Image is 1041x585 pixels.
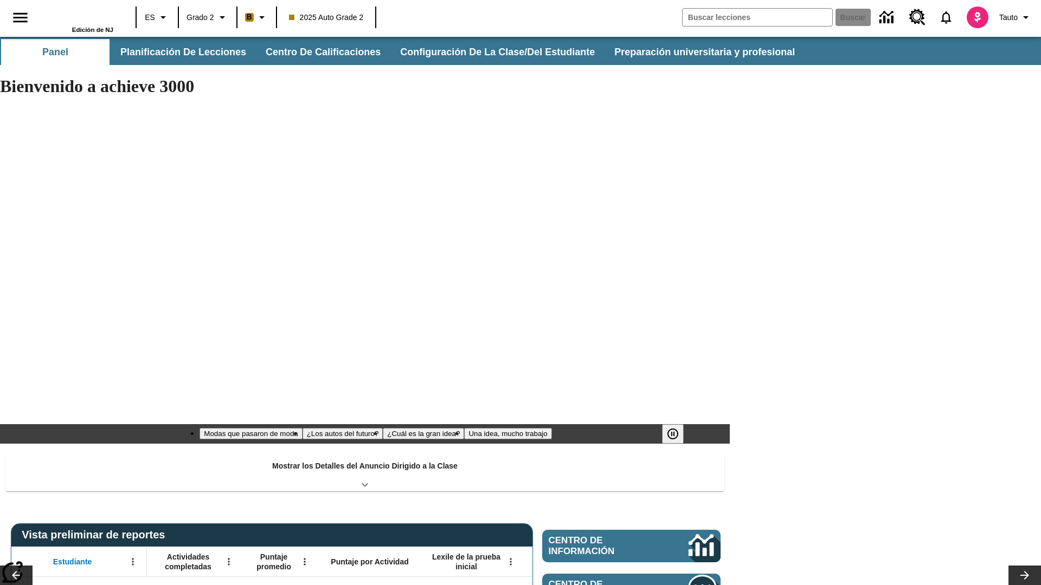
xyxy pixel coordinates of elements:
button: Planificación de lecciones [112,39,255,65]
span: Actividades completadas [152,552,224,571]
input: Buscar campo [683,9,832,26]
button: Pausar [662,424,684,444]
a: Centro de información [873,3,903,32]
button: Preparación universitaria y profesional [606,39,804,65]
button: Abrir menú [503,554,519,570]
button: Configuración de la clase/del estudiante [391,39,603,65]
button: Centro de calificaciones [257,39,389,65]
span: Tauto [999,12,1018,23]
img: avatar image [967,6,988,28]
span: Puntaje por Actividad [331,557,408,567]
span: Puntaje promedio [248,552,300,571]
button: Escoja un nuevo avatar [960,3,995,31]
button: Diapositiva 1 Modas que pasaron de moda [200,428,302,439]
a: Centro de recursos, Se abrirá en una pestaña nueva. [903,3,932,32]
div: Pausar [662,424,695,444]
button: Diapositiva 2 ¿Los autos del futuro? [303,428,383,439]
span: Edición de NJ [72,27,113,33]
button: Panel [1,39,110,65]
a: Portada [43,5,113,27]
span: Centro de información [549,535,651,557]
button: Grado: Grado 2, Elige un grado [182,8,233,27]
span: Grado 2 [187,12,214,23]
button: Diapositiva 3 ¿Cuál es la gran idea? [383,428,464,439]
button: Lenguaje: ES, Selecciona un idioma [140,8,175,27]
span: B [247,10,252,24]
a: Centro de información [542,530,721,562]
span: Lexile de la prueba inicial [427,552,506,571]
button: Carrusel de lecciones, seguir [1008,565,1041,585]
button: Abrir menú [125,554,141,570]
div: Mostrar los Detalles del Anuncio Dirigido a la Clase [5,454,724,491]
button: Abrir menú [297,554,313,570]
span: ES [145,12,155,23]
button: Boost El color de la clase es anaranjado claro. Cambiar el color de la clase. [241,8,273,27]
p: Mostrar los Detalles del Anuncio Dirigido a la Clase [272,460,458,472]
span: Vista preliminar de reportes [22,529,170,541]
span: 2025 Auto Grade 2 [289,12,364,23]
button: Abrir el menú lateral [4,2,36,34]
button: Abrir menú [221,554,237,570]
button: Perfil/Configuración [995,8,1037,27]
span: Estudiante [53,557,92,567]
a: Notificaciones [932,3,960,31]
div: Portada [43,4,113,33]
button: Diapositiva 4 Una idea, mucho trabajo [464,428,551,439]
